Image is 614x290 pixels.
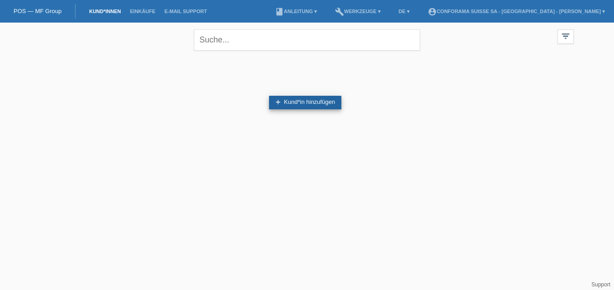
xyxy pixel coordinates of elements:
a: Einkäufe [125,9,160,14]
a: E-Mail Support [160,9,212,14]
i: build [335,7,344,16]
i: filter_list [561,31,571,41]
a: Kund*innen [85,9,125,14]
a: Support [591,281,610,288]
a: DE ▾ [394,9,414,14]
a: POS — MF Group [14,8,61,14]
a: addKund*in hinzufügen [269,96,341,109]
a: bookAnleitung ▾ [270,9,321,14]
a: account_circleConforama Suisse SA - [GEOGRAPHIC_DATA] - [PERSON_NAME] ▾ [423,9,609,14]
i: book [275,7,284,16]
i: add [274,98,282,106]
input: Suche... [194,29,420,51]
i: account_circle [428,7,437,16]
a: buildWerkzeuge ▾ [331,9,385,14]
